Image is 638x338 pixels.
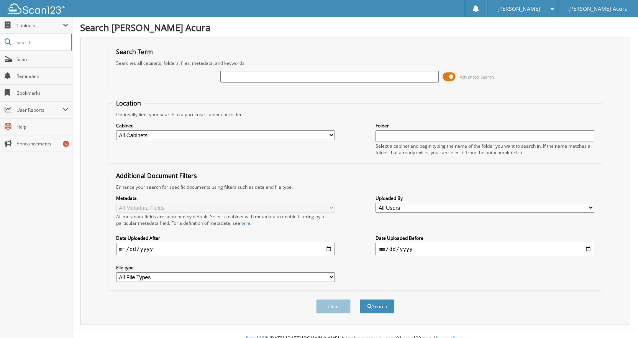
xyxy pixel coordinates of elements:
div: Enhance your search for specific documents using filters such as date and file type. [112,184,598,190]
div: All metadata fields are searched by default. Select a cabinet with metadata to enable filtering b... [116,213,335,226]
label: File type [116,264,335,271]
label: Cabinet [116,122,335,129]
button: Search [360,299,394,313]
label: Date Uploaded After [116,235,335,241]
legend: Search Term [112,48,157,56]
span: Bookmarks [16,90,68,96]
div: Select a cabinet and begin typing the name of the folder you want to search in. If the name match... [376,143,594,156]
span: Search [16,39,67,46]
label: Metadata [116,195,335,201]
span: [PERSON_NAME] Acura [568,7,628,11]
div: 6 [63,141,69,147]
span: Reminders [16,73,68,79]
button: Clear [316,299,351,313]
a: here [240,220,250,226]
div: Searches all cabinets, folders, files, metadata, and keywords [112,60,598,66]
span: Help [16,124,68,130]
legend: Location [112,99,145,107]
span: [PERSON_NAME] [497,7,540,11]
span: Advanced Search [460,74,494,80]
span: Cabinets [16,22,63,29]
iframe: Chat Widget [600,301,638,338]
h1: Search [PERSON_NAME] Acura [80,21,630,34]
input: end [376,243,594,255]
span: Announcements [16,140,68,147]
span: Scan [16,56,68,63]
span: User Reports [16,107,63,113]
label: Date Uploaded Before [376,235,594,241]
label: Uploaded By [376,195,594,201]
div: Optionally limit your search to a particular cabinet or folder [112,111,598,118]
input: start [116,243,335,255]
legend: Additional Document Filters [112,171,201,180]
img: scan123-logo-white.svg [8,3,65,14]
label: Folder [376,122,594,129]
